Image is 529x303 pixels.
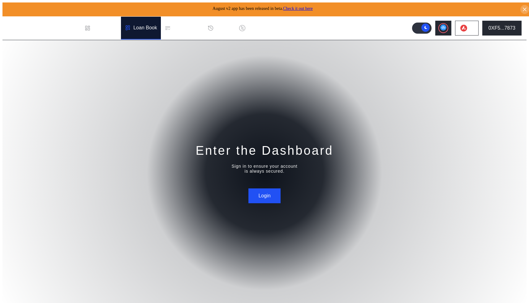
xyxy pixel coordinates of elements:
[216,25,232,31] div: History
[173,25,200,31] div: Permissions
[161,17,204,40] a: Permissions
[488,25,515,31] div: 0XF5...7873
[204,17,235,40] a: History
[213,6,313,11] span: August v2 app has been released in beta.
[93,25,117,31] div: Dashboard
[460,25,467,32] img: chain logo
[248,25,285,31] div: Discount Factors
[235,17,289,40] a: Discount Factors
[196,142,333,158] div: Enter the Dashboard
[482,21,522,36] button: 0XF5...7873
[121,17,161,40] a: Loan Book
[283,6,313,11] a: Check it out here
[231,164,297,174] div: Sign in to ensure your account is always secured.
[455,21,479,36] button: chain logo
[81,17,121,40] a: Dashboard
[133,25,157,31] div: Loan Book
[248,188,280,203] button: Login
